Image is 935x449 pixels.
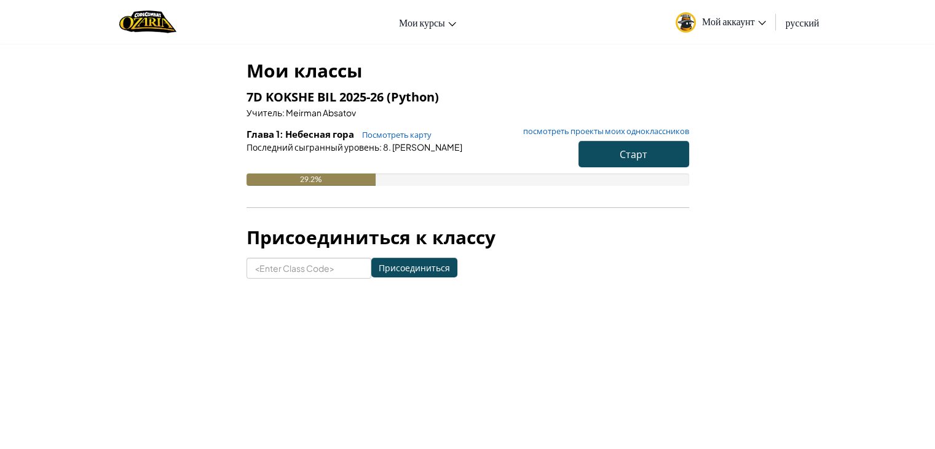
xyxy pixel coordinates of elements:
[393,6,462,39] a: Мои курсы
[247,173,376,186] div: 29.2%
[356,130,432,140] a: Посмотреть карту
[247,141,379,153] span: Последний сыгранный уровень
[119,9,176,34] img: Home
[387,89,439,105] span: (Python)
[247,128,356,140] span: Глава 1: Небесная гора
[247,258,371,279] input: <Enter Class Code>
[702,15,766,28] span: Мой аккаунт
[371,258,457,277] input: Присоединиться
[391,141,462,153] span: [PERSON_NAME]
[620,148,647,161] span: Старт
[786,16,819,29] span: русский
[578,141,689,167] button: Старт
[247,89,387,105] span: 7D KOKSHE BIL 2025-26
[399,16,445,29] span: Мои курсы
[382,141,391,153] span: 8.
[282,107,285,118] span: :
[517,127,689,135] a: посмотреть проекты моих одноклассников
[379,141,382,153] span: :
[676,12,696,33] img: avatar
[247,57,689,84] h3: Мои классы
[779,6,826,39] a: русский
[119,9,176,34] a: Ozaria by CodeCombat logo
[285,107,356,118] span: Meirman Absatov
[247,223,689,251] h3: Присоединиться к классу
[669,2,772,41] a: Мой аккаунт
[247,107,282,118] span: Учитель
